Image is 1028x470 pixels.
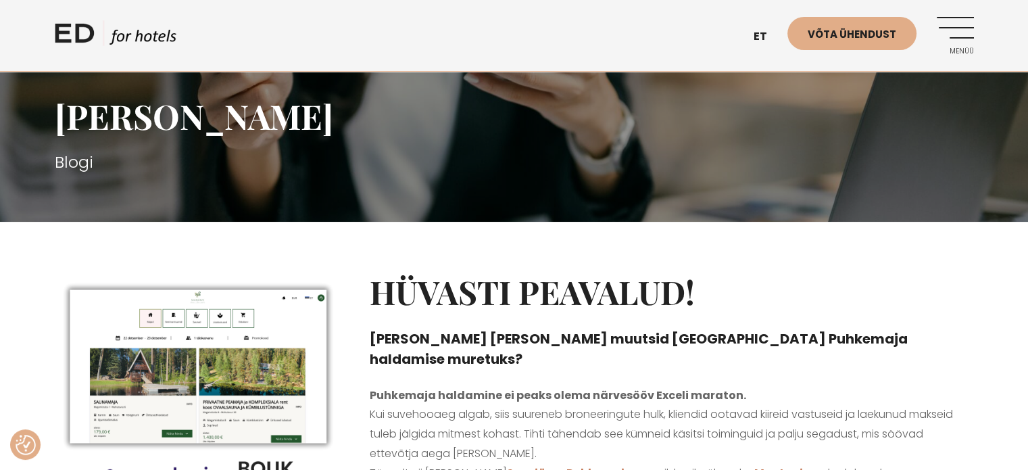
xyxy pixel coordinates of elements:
h3: Blogi [55,150,974,174]
img: Revisit consent button [16,435,36,455]
a: Menüü [937,17,974,54]
a: Võta ühendust [787,17,916,50]
a: ED HOTELS [55,20,176,54]
span: Menüü [937,47,974,55]
strong: Puhkemaja haldamine ei peaks olema närvesööv Exceli maraton. [370,387,746,403]
h2: Hüvasti peavalud! [370,273,973,312]
h4: [PERSON_NAME] [PERSON_NAME] muutsid [GEOGRAPHIC_DATA] Puhkemaja haldamise muretuks? [370,329,973,369]
h1: [PERSON_NAME] [55,96,974,137]
button: Nõusolekueelistused [16,435,36,455]
a: et [747,20,787,53]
